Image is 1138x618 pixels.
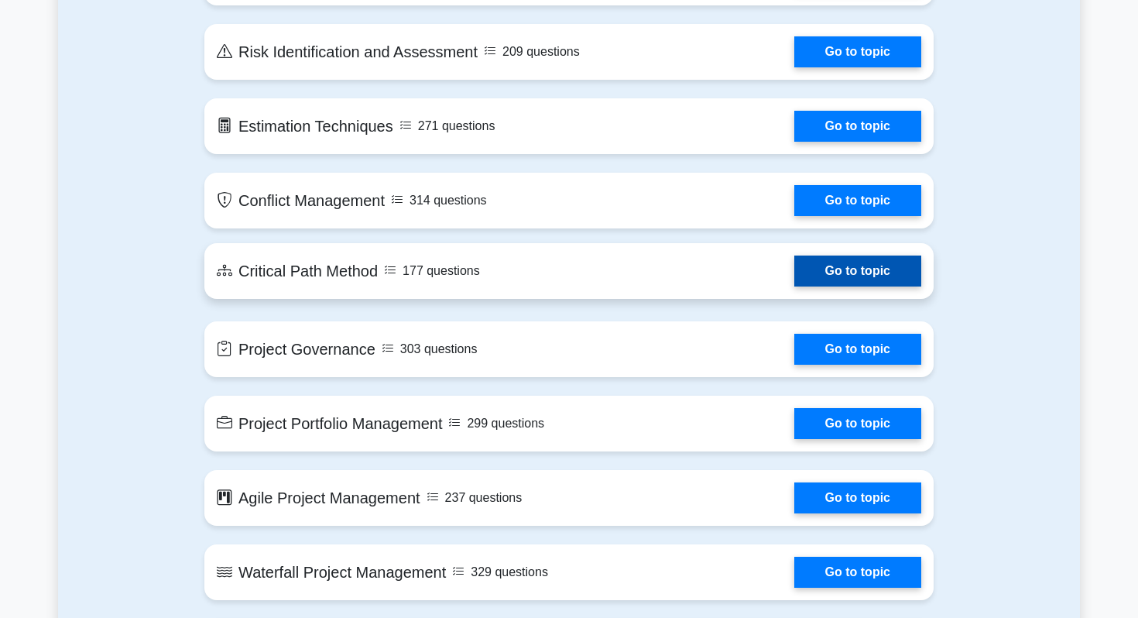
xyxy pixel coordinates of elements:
a: Go to topic [794,334,921,365]
a: Go to topic [794,557,921,588]
a: Go to topic [794,482,921,513]
a: Go to topic [794,256,921,287]
a: Go to topic [794,36,921,67]
a: Go to topic [794,111,921,142]
a: Go to topic [794,185,921,216]
a: Go to topic [794,408,921,439]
